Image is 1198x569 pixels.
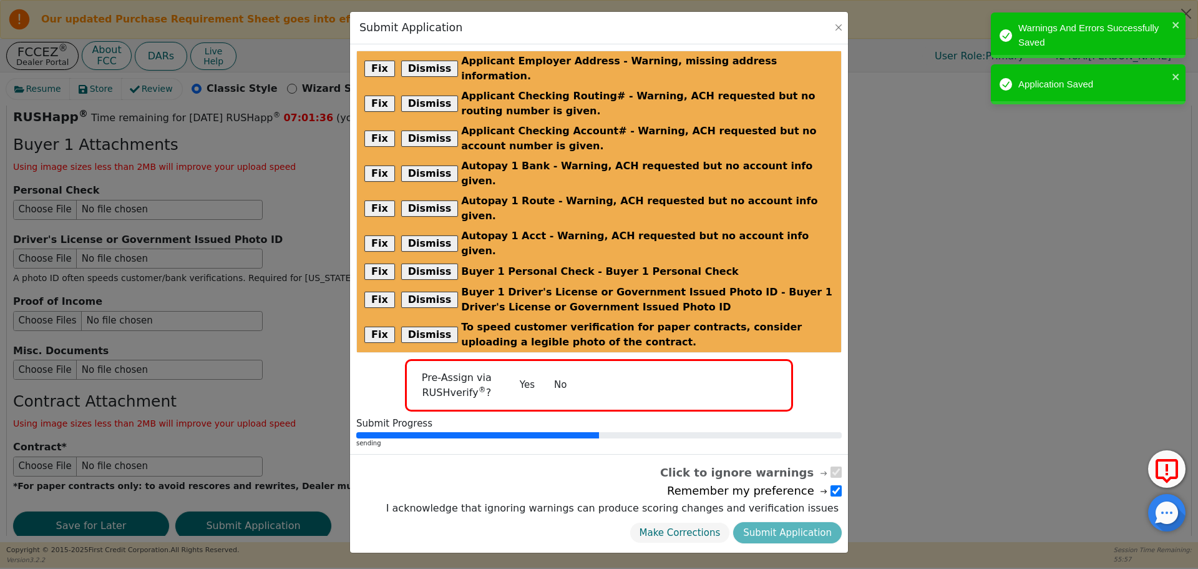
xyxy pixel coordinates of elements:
[364,327,395,343] button: Fix
[364,96,395,112] button: Fix
[401,264,459,280] button: Dismiss
[461,229,834,259] span: Autopay 1 Acct - Warning, ACH requested but no account info given.
[364,292,395,308] button: Fix
[461,264,739,279] span: Buyer 1 Personal Check - Buyer 1 Personal Check
[401,61,459,77] button: Dismiss
[461,89,834,119] span: Applicant Checking Routing# - Warning, ACH requested but no routing number is given.
[356,418,842,429] div: Submit Progress
[630,522,731,544] button: Make Corrections
[401,131,459,147] button: Dismiss
[401,292,459,308] button: Dismiss
[832,21,845,34] button: Close
[1148,450,1186,488] button: Report Error to FCC
[364,131,395,147] button: Fix
[364,235,395,252] button: Fix
[667,482,829,499] span: Remember my preference
[544,374,577,396] button: No
[461,285,834,315] span: Buyer 1 Driver's License or Government Issued Photo ID - Buyer 1 Driver's License or Government I...
[364,264,395,280] button: Fix
[660,464,829,481] span: Click to ignore warnings
[510,374,545,396] button: Yes
[461,124,834,154] span: Applicant Checking Account# - Warning, ACH requested but no account number is given.
[364,61,395,77] button: Fix
[383,501,842,516] label: I acknowledge that ignoring warnings can produce scoring changes and verification issues
[401,96,459,112] button: Dismiss
[364,200,395,217] button: Fix
[401,200,459,217] button: Dismiss
[1172,69,1181,84] button: close
[359,21,462,34] h3: Submit Application
[356,438,842,448] div: sending
[401,166,459,182] button: Dismiss
[364,166,395,182] button: Fix
[422,372,492,398] span: Pre-Assign via RUSHverify ?
[401,235,459,252] button: Dismiss
[461,54,834,84] span: Applicant Employer Address - Warning, missing address information.
[1018,77,1168,92] div: Application Saved
[1018,21,1168,49] div: Warnings And Errors Successfully Saved
[461,194,834,224] span: Autopay 1 Route - Warning, ACH requested but no account info given.
[401,327,459,343] button: Dismiss
[1172,17,1181,32] button: close
[479,385,486,394] sup: ®
[461,320,834,350] span: To speed customer verification for paper contracts, consider uploading a legible photo of the con...
[461,159,834,189] span: Autopay 1 Bank - Warning, ACH requested but no account info given.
